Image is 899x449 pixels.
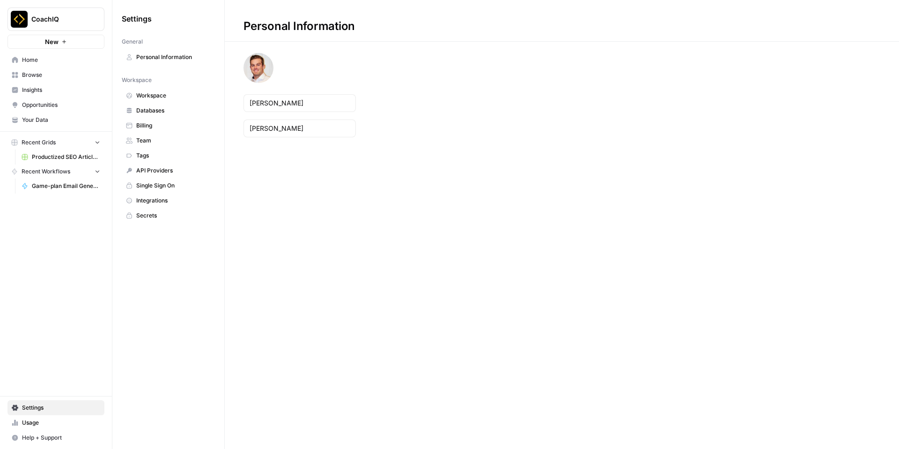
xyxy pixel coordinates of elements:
span: Insights [22,86,100,94]
span: Help + Support [22,434,100,442]
a: Browse [7,67,104,82]
span: Productized SEO Article Writer Grid [32,153,100,161]
a: Tags [122,148,215,163]
span: Game-plan Email Generator [32,182,100,190]
button: New [7,35,104,49]
span: Browse [22,71,100,79]
span: Settings [22,404,100,412]
span: CoachIQ [31,15,88,24]
span: Tags [136,151,211,160]
a: Insights [7,82,104,97]
button: Workspace: CoachIQ [7,7,104,31]
span: Secrets [136,211,211,220]
span: Databases [136,106,211,115]
a: Workspace [122,88,215,103]
a: Settings [7,400,104,415]
span: New [45,37,59,46]
span: Usage [22,419,100,427]
img: avatar [243,53,273,83]
span: Personal Information [136,53,211,61]
button: Recent Workflows [7,165,104,179]
a: Personal Information [122,50,215,65]
a: Team [122,133,215,148]
span: Settings [122,13,152,24]
span: Billing [136,121,211,130]
span: Single Sign On [136,181,211,190]
a: Secrets [122,208,215,223]
span: Recent Grids [22,138,56,147]
span: Integrations [136,196,211,205]
span: Workspace [136,91,211,100]
span: Your Data [22,116,100,124]
span: API Providers [136,166,211,175]
a: Your Data [7,112,104,127]
span: Team [136,136,211,145]
span: General [122,37,143,46]
div: Personal Information [225,19,374,34]
a: Single Sign On [122,178,215,193]
a: Opportunities [7,97,104,112]
span: Workspace [122,76,152,84]
span: Opportunities [22,101,100,109]
button: Help + Support [7,430,104,445]
a: Integrations [122,193,215,208]
button: Recent Grids [7,135,104,150]
a: API Providers [122,163,215,178]
span: Home [22,56,100,64]
span: Recent Workflows [22,167,70,176]
a: Home [7,52,104,67]
a: Usage [7,415,104,430]
a: Databases [122,103,215,118]
img: CoachIQ Logo [11,11,28,28]
a: Billing [122,118,215,133]
a: Game-plan Email Generator [17,179,104,194]
a: Productized SEO Article Writer Grid [17,150,104,165]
